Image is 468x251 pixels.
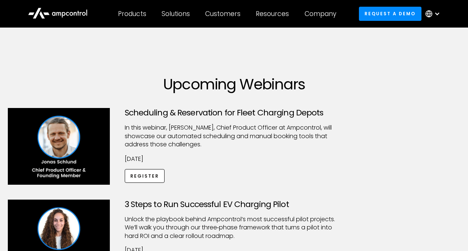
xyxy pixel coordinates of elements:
div: Resources [256,10,289,18]
p: Unlock the playbook behind Ampcontrol’s most successful pilot projects. We’ll walk you through ou... [125,215,344,240]
p: [DATE] [125,155,344,163]
div: Products [118,10,146,18]
div: Solutions [162,10,190,18]
p: ​In this webinar, [PERSON_NAME], Chief Product Officer at Ampcontrol, will showcase our automated... [125,124,344,149]
div: Customers [205,10,241,18]
h3: 3 Steps to Run Successful EV Charging Pilot [125,200,344,209]
h1: Upcoming Webinars [8,75,461,93]
h3: Scheduling & Reservation for Fleet Charging Depots [125,108,344,118]
div: Company [305,10,336,18]
a: Request a demo [359,7,421,20]
a: Register [125,169,165,183]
